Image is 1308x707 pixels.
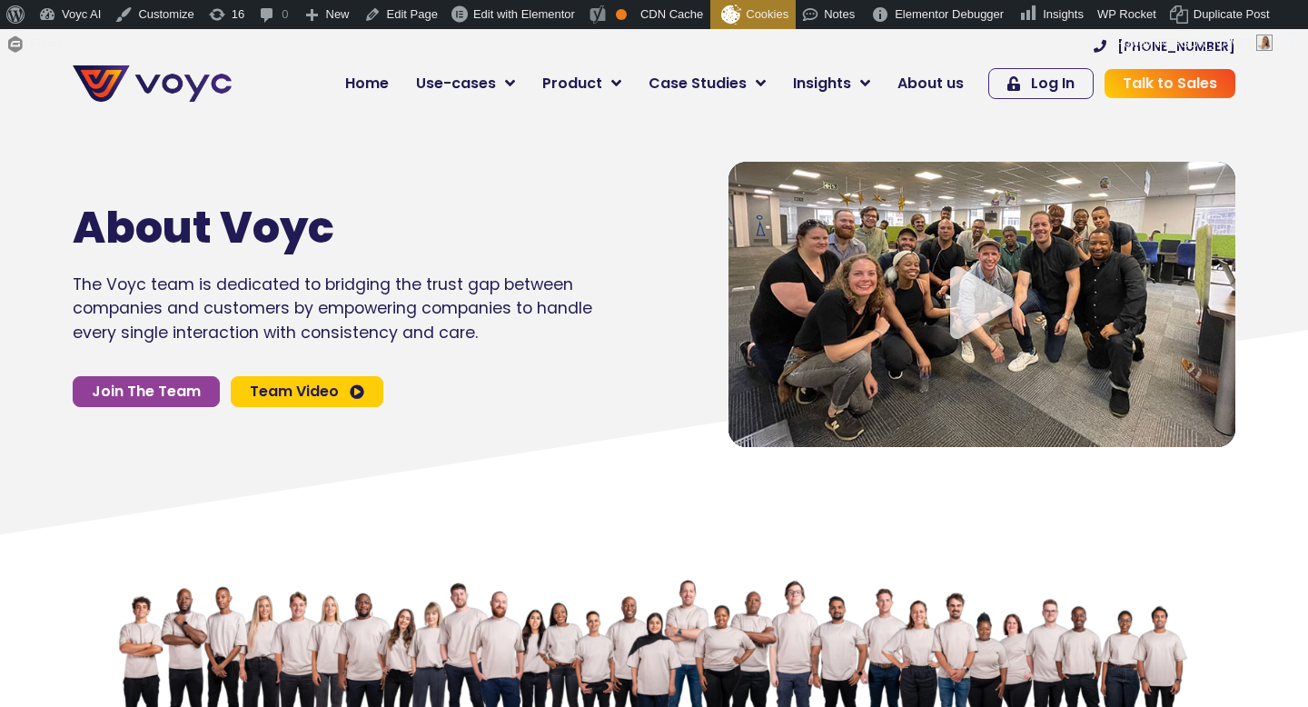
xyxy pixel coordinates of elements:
a: Case Studies [635,65,779,102]
span: Log In [1031,76,1075,91]
a: Team Video [231,376,383,407]
span: Insights [793,73,851,95]
span: Product [542,73,602,95]
a: Talk to Sales [1105,69,1235,98]
span: Forms [30,29,64,58]
span: Use-cases [416,73,496,95]
a: About us [884,65,977,102]
span: Join The Team [92,384,201,399]
p: The Voyc team is dedicated to bridging the trust gap between companies and customers by empowerin... [73,273,592,344]
span: Case Studies [649,73,747,95]
img: voyc-full-logo [73,65,232,102]
span: Home [345,73,389,95]
a: Log In [988,68,1094,99]
span: [PERSON_NAME] [1154,36,1251,50]
div: Video play button [946,266,1018,342]
span: Talk to Sales [1123,76,1217,91]
h1: About Voyc [73,202,538,254]
a: Join The Team [73,376,220,407]
a: Product [529,65,635,102]
span: Team Video [250,384,339,399]
a: Insights [779,65,884,102]
span: Edit with Elementor [473,7,575,21]
a: Howdy, [1109,29,1280,58]
a: Home [332,65,402,102]
a: Use-cases [402,65,529,102]
div: OK [616,9,627,20]
a: [PHONE_NUMBER] [1094,40,1235,53]
span: About us [897,73,964,95]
